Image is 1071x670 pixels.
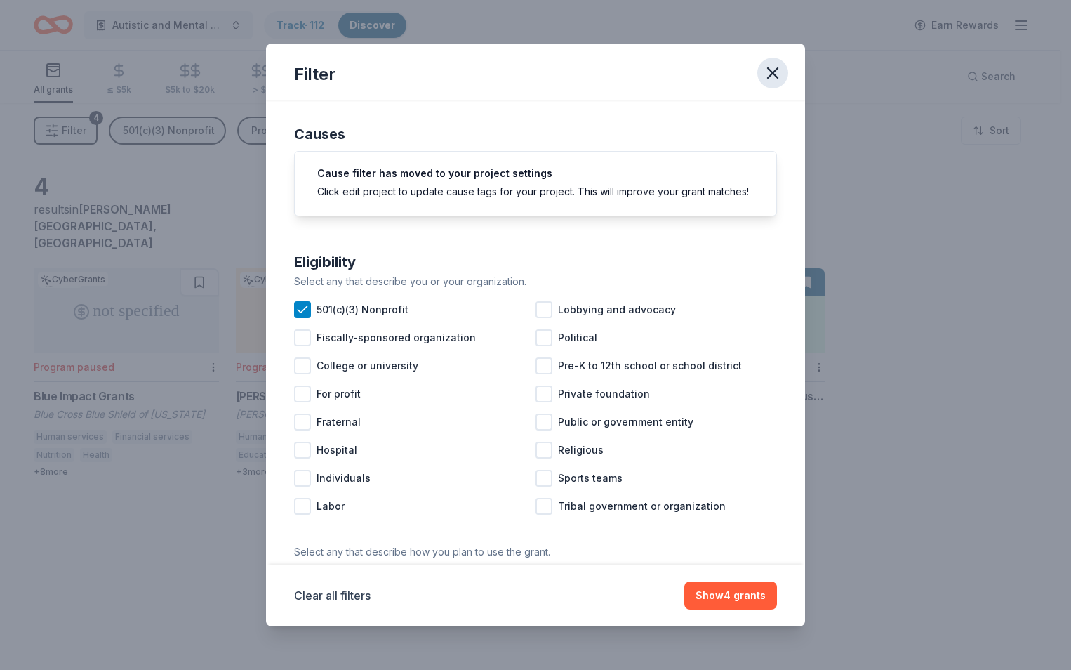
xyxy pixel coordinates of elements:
[294,544,777,560] div: Select any that describe how you plan to use the grant.
[294,123,777,145] div: Causes
[317,386,361,402] span: For profit
[558,414,693,431] span: Public or government entity
[317,470,371,487] span: Individuals
[558,498,726,515] span: Tribal government or organization
[294,251,777,273] div: Eligibility
[558,329,597,346] span: Political
[317,357,418,374] span: College or university
[317,169,754,178] h5: Cause filter has moved to your project settings
[317,498,345,515] span: Labor
[558,470,623,487] span: Sports teams
[558,301,676,318] span: Lobbying and advocacy
[317,329,476,346] span: Fiscally-sponsored organization
[684,582,777,610] button: Show4 grants
[317,301,408,318] span: 501(c)(3) Nonprofit
[317,442,357,459] span: Hospital
[294,63,335,86] div: Filter
[558,442,604,459] span: Religious
[294,273,777,290] div: Select any that describe you or your organization.
[317,414,361,431] span: Fraternal
[294,587,371,604] button: Clear all filters
[317,184,754,199] div: Click edit project to update cause tags for your project. This will improve your grant matches!
[558,386,650,402] span: Private foundation
[558,357,742,374] span: Pre-K to 12th school or school district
